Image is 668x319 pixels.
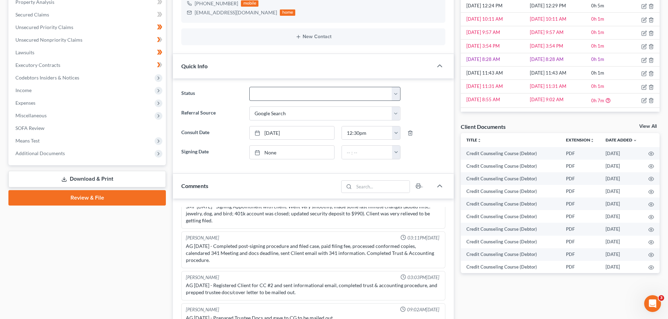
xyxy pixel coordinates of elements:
[528,53,589,66] td: [DATE] 8:28 AM
[560,185,600,197] td: PDF
[461,248,560,261] td: Credit Counseling Course (Debtor)
[528,80,589,93] td: [DATE] 11:31 AM
[186,282,441,296] div: AG [DATE] - Registered Client for CC #2 and sent informational email, completed trust & accountin...
[591,3,604,8] span: 0h 5m
[466,137,481,143] a: Titleunfold_more
[250,146,334,159] a: None
[639,124,657,129] a: View All
[461,223,560,235] td: Credit Counseling Course (Debtor)
[600,223,643,235] td: [DATE]
[15,125,45,131] span: SOFA Review
[15,87,32,93] span: Income
[181,63,208,69] span: Quick Info
[186,203,441,224] div: SMF [DATE] - Signing Appointment with client. Went very smoothly, made some last minute changes (...
[461,185,560,197] td: Credit Counseling Course (Debtor)
[461,236,560,248] td: Credit Counseling Course (Debtor)
[354,181,410,193] input: Search...
[15,37,82,43] span: Unsecured Nonpriority Claims
[560,248,600,261] td: PDF
[186,306,219,313] div: [PERSON_NAME]
[560,223,600,235] td: PDF
[591,43,604,49] span: 0h 1m
[461,26,528,39] td: [DATE] 9:57 AM
[591,16,604,22] span: 0h 1m
[461,123,506,130] div: Client Documents
[461,40,528,53] td: [DATE] 3:54 PM
[10,21,166,34] a: Unsecured Priority Claims
[528,108,589,122] td: [DATE] 3:03 PM
[600,236,643,248] td: [DATE]
[461,66,528,79] td: [DATE] 11:43 AM
[461,197,560,210] td: Credit Counseling Course (Debtor)
[186,235,219,241] div: [PERSON_NAME]
[600,210,643,223] td: [DATE]
[8,190,166,206] a: Review & File
[591,70,604,76] span: 0h 1m
[181,182,208,189] span: Comments
[10,46,166,59] a: Lawsuits
[528,40,589,53] td: [DATE] 3:54 PM
[10,122,166,134] a: SOFA Review
[461,80,528,93] td: [DATE] 11:31 AM
[15,100,35,106] span: Expenses
[15,49,34,55] span: Lawsuits
[461,13,528,26] td: [DATE] 10:11 AM
[633,138,637,143] i: expand_more
[600,197,643,210] td: [DATE]
[461,93,528,108] td: [DATE] 8:55 AM
[528,13,589,26] td: [DATE] 10:11 AM
[186,243,441,264] div: AG [DATE] - Completed post-signing procedure and filed case, paid filing fee, processed conformed...
[591,29,604,35] span: 0h 1m
[528,66,589,79] td: [DATE] 11:43 AM
[591,56,604,62] span: 0h 1m
[342,126,392,140] input: -- : --
[591,83,604,89] span: 0h 1m
[407,274,439,281] span: 03:03PM[DATE]
[15,150,65,156] span: Additional Documents
[528,93,589,108] td: [DATE] 9:02 AM
[178,87,245,101] label: Status
[528,26,589,39] td: [DATE] 9:57 AM
[461,160,560,172] td: Credit Counseling Course (Debtor)
[560,236,600,248] td: PDF
[600,185,643,197] td: [DATE]
[560,210,600,223] td: PDF
[560,160,600,172] td: PDF
[461,172,560,185] td: Credit Counseling Course (Debtor)
[560,261,600,273] td: PDF
[477,138,481,143] i: unfold_more
[659,295,664,301] span: 3
[644,295,661,312] iframe: Intercom live chat
[461,210,560,223] td: Credit Counseling Course (Debtor)
[10,34,166,46] a: Unsecured Nonpriority Claims
[600,261,643,273] td: [DATE]
[566,137,594,143] a: Extensionunfold_more
[15,24,73,30] span: Unsecured Priority Claims
[10,59,166,71] a: Executory Contracts
[195,9,277,16] div: [EMAIL_ADDRESS][DOMAIN_NAME]
[407,235,439,241] span: 03:11PM[DATE]
[407,306,439,313] span: 09:02AM[DATE]
[241,0,258,7] div: mobile
[250,126,334,140] a: [DATE]
[600,147,643,160] td: [DATE]
[186,274,219,281] div: [PERSON_NAME]
[8,171,166,187] a: Download & Print
[461,147,560,160] td: Credit Counseling Course (Debtor)
[178,106,245,120] label: Referral Source
[600,172,643,185] td: [DATE]
[600,160,643,172] td: [DATE]
[280,9,295,16] div: home
[187,34,440,40] button: New Contact
[15,138,40,144] span: Means Test
[15,112,47,118] span: Miscellaneous
[178,145,245,159] label: Signing Date
[178,126,245,140] label: Consult Date
[560,147,600,160] td: PDF
[461,53,528,66] td: [DATE] 8:28 AM
[15,62,60,68] span: Executory Contracts
[342,146,392,159] input: -- : --
[10,8,166,21] a: Secured Claims
[461,108,528,122] td: [DATE] 2:46 PM
[560,172,600,185] td: PDF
